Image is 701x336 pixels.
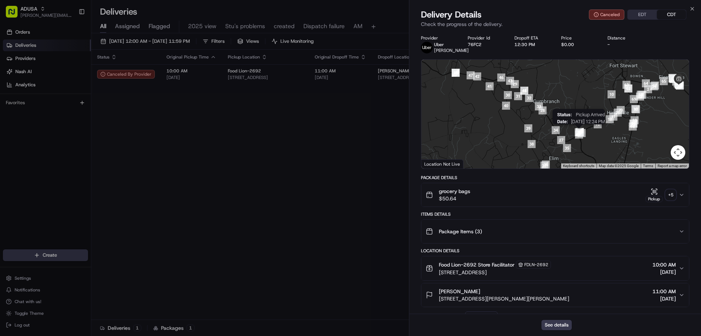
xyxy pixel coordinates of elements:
div: 10 [608,90,616,98]
button: CDT [657,10,686,19]
button: Canceled [589,10,624,20]
input: Clear [19,47,120,55]
div: 12:30 PM [514,42,549,48]
p: Check the progress of the delivery. [421,20,689,28]
img: Google [423,159,447,169]
span: Map data ©2025 Google [599,164,639,168]
p: Welcome 👋 [7,29,133,41]
span: [STREET_ADDRESS] [439,269,551,276]
div: 73 [575,128,583,136]
div: 47 [467,71,475,79]
div: 9 [669,74,677,82]
div: 18 [629,122,637,131]
div: 1 [638,91,646,99]
div: 17 [632,105,640,113]
button: Start new chat [124,72,133,81]
button: Pickup [646,188,663,202]
div: 46 [497,73,505,82]
div: 68 [637,91,645,99]
div: 69 [630,95,638,103]
div: 62 [624,84,632,93]
div: 51 [452,69,460,77]
span: [STREET_ADDRESS][PERSON_NAME][PERSON_NAME] [439,295,569,302]
a: Terms [643,164,653,168]
div: Items Details [421,211,689,217]
div: 60 [676,82,684,90]
div: 16 [631,105,639,113]
span: 11:00 AM [652,288,676,295]
div: Price [561,35,596,41]
div: 53 [636,93,644,101]
span: FDLN-2692 [524,262,548,268]
div: $0.00 [561,42,596,48]
div: 30 [504,91,512,99]
div: 26 [576,128,584,136]
span: [PERSON_NAME] [439,288,480,295]
div: 28 [539,106,547,114]
div: 63 [623,81,631,89]
button: Food Lion-2692 Store FacilitatorFDLN-2692[STREET_ADDRESS]10:00 AM[DATE] [421,256,689,280]
div: 12 [606,115,614,123]
span: 10:00 AM [652,261,676,268]
div: 31 [514,92,522,100]
div: 71 [614,109,622,117]
div: 29 [511,80,519,88]
span: API Documentation [69,106,117,113]
div: 37 [540,162,548,170]
a: Open this area in Google Maps (opens a new window) [423,159,447,169]
span: [DATE] [652,268,676,276]
div: 36 [542,161,550,169]
div: 32 [525,94,533,102]
button: grocery bags$50.64Pickup+5 [421,183,689,207]
div: 65 [660,77,668,85]
div: + 5 [666,190,676,200]
div: 39 [524,124,532,132]
div: 20 [629,120,637,128]
div: 70 [617,106,625,114]
div: 55 [670,75,678,83]
button: See details [541,320,572,330]
div: 38 [528,140,536,148]
div: 📗 [7,107,13,113]
div: 64 [642,79,650,87]
div: Delivery Activity [421,313,461,319]
span: Package Items ( 3 ) [439,228,482,235]
span: Status : [557,112,572,117]
div: Distance [608,35,643,41]
div: 45 [520,87,528,95]
span: Pickup Arrived [575,112,605,117]
a: Powered byPylon [51,124,88,129]
button: 76FC2 [468,42,482,48]
span: grocery bags [439,188,470,195]
div: Location Details [421,248,689,254]
span: Date : [557,119,568,124]
img: profile_uber_ahold_partner.png [421,42,433,53]
button: Pickup+5 [646,188,676,202]
div: 42 [473,72,481,80]
div: 13 [578,129,586,137]
div: Location Not Live [421,159,463,169]
img: 1736555255976-a54dd68f-1ca7-489b-9aae-adbdc363a1c4 [7,70,20,83]
span: [PERSON_NAME] [434,48,469,53]
span: Delivery Details [421,9,482,20]
a: Report a map error [658,164,687,168]
a: 📗Knowledge Base [4,103,59,116]
button: [PERSON_NAME][STREET_ADDRESS][PERSON_NAME][PERSON_NAME]11:00 AM[DATE] [421,283,689,307]
img: Nash [7,7,22,22]
div: 40 [502,102,510,110]
div: Provider [421,35,456,41]
button: Add Event [465,312,498,320]
div: 34 [552,126,560,134]
div: 43 [506,77,514,85]
span: Uber [434,42,444,48]
div: Package Details [421,175,689,181]
div: Provider Id [468,35,503,41]
div: 52 [631,116,639,124]
div: 41 [486,82,494,90]
span: [DATE] 12:24 PM [571,119,605,124]
div: 72 [594,120,602,128]
a: 💻API Documentation [59,103,120,116]
div: - [608,42,643,48]
div: 11 [609,113,617,121]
